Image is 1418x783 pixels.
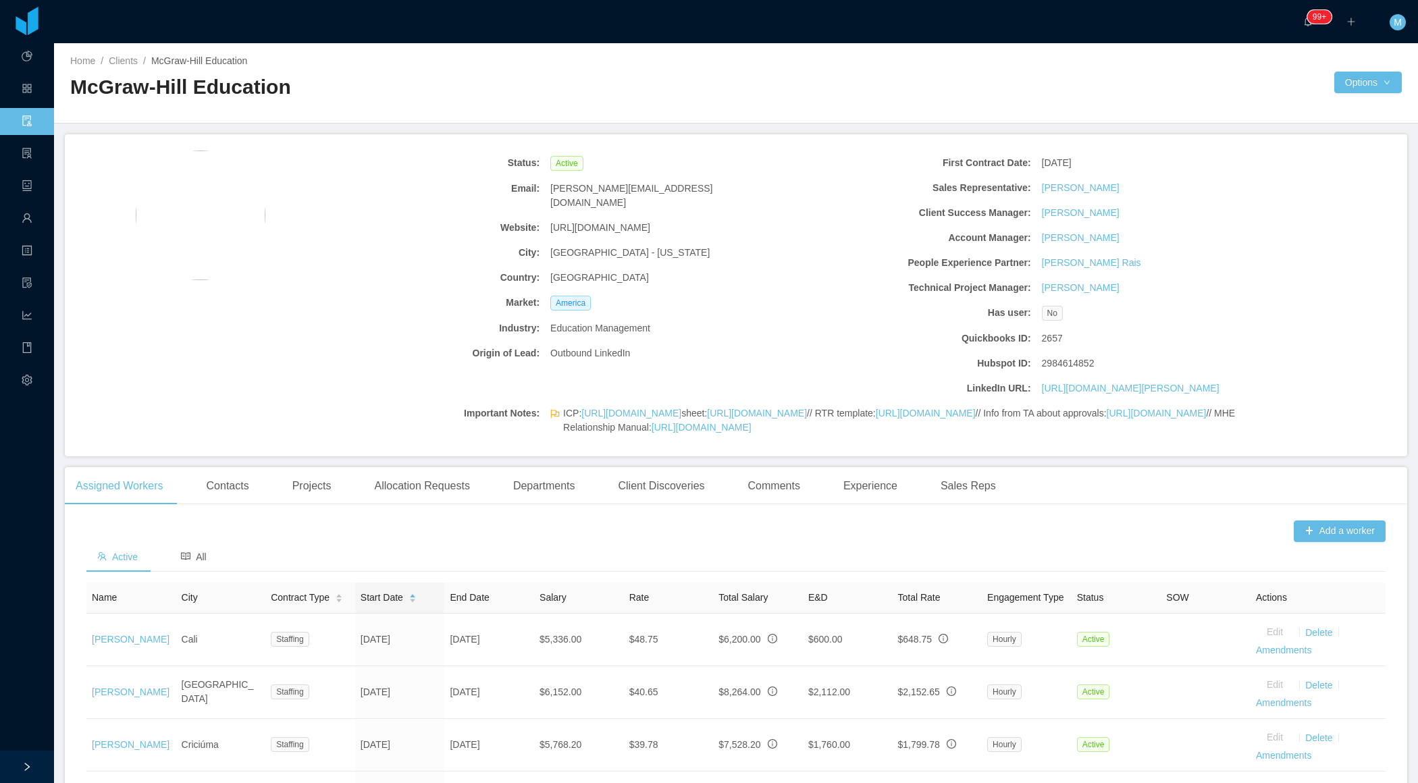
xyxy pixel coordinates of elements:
span: Hourly [987,632,1022,647]
span: $8,264.00 [718,686,760,697]
span: 2984614852 [1042,356,1095,371]
h2: McGraw-Hill Education [70,74,736,101]
a: Delete [1305,626,1332,637]
a: icon: user [22,205,32,234]
a: [URL][DOMAIN_NAME][PERSON_NAME] [1042,381,1219,396]
a: [PERSON_NAME] [1042,181,1120,195]
b: Email: [305,182,540,196]
span: ICP: sheet: // RTR template: // Info from TA about approvals: // MHE Relationship Manual: [563,406,1276,435]
td: $5,768.20 [534,719,624,772]
a: [PERSON_NAME] [92,634,169,645]
a: Clients [109,55,138,66]
span: Hourly [987,737,1022,752]
b: Country: [305,271,540,285]
a: icon: profile [22,238,32,266]
i: icon: team [97,551,107,561]
a: [URL][DOMAIN_NAME] [707,408,807,418]
sup: 2154 [1307,10,1332,24]
span: All [181,551,207,562]
td: [DATE] [444,719,534,772]
b: Hubspot ID: [796,356,1031,371]
td: [DATE] [355,666,445,719]
i: icon: read [181,551,190,561]
b: Client Success Manager: [796,206,1031,220]
span: Name [92,592,117,603]
span: info-circle [947,686,956,696]
a: [PERSON_NAME] [1042,231,1120,245]
div: Comments [737,467,811,505]
div: Contacts [196,467,260,505]
div: Sales Reps [930,467,1007,505]
span: E&D [808,592,828,603]
td: Cali [176,614,266,666]
i: icon: file-protect [22,271,32,298]
b: First Contract Date: [796,156,1031,170]
a: [PERSON_NAME] [1042,206,1120,220]
td: $40.65 [624,666,714,719]
a: Home [70,55,95,66]
td: [DATE] [355,614,445,666]
span: Active [1077,684,1110,699]
b: Website: [305,221,540,235]
span: / [143,55,146,66]
div: Allocation Requests [363,467,480,505]
b: Origin of Lead: [305,346,540,360]
span: $2,152.65 [897,686,939,697]
a: Amendments [1256,750,1311,761]
td: [GEOGRAPHIC_DATA] [176,666,266,719]
span: Staffing [271,632,309,647]
span: SOW [1166,592,1188,603]
button: icon: plusAdd a worker [1294,520,1386,542]
button: Edit [1256,674,1294,696]
span: Outbound LinkedIn [550,346,630,360]
span: info-circle [947,739,956,749]
span: Total Salary [718,592,768,603]
b: Account Manager: [796,231,1031,245]
div: Projects [282,467,342,505]
span: info-circle [768,686,777,696]
i: icon: caret-up [336,592,343,596]
span: flag [550,409,560,437]
a: icon: audit [22,108,32,136]
div: [DATE] [1036,151,1282,175]
a: Delete [1305,679,1332,690]
td: $5,336.00 [534,614,624,666]
span: $600.00 [808,634,843,645]
b: Sales Representative: [796,181,1031,195]
span: City [182,592,198,603]
a: [PERSON_NAME] Rais [1042,256,1141,270]
span: Hourly [987,684,1022,699]
i: icon: caret-down [336,597,343,601]
td: Criciúma [176,719,266,772]
a: [URL][DOMAIN_NAME] [652,422,752,433]
td: $39.78 [624,719,714,772]
a: [URL][DOMAIN_NAME] [581,408,681,418]
span: info-circle [939,634,948,643]
a: icon: pie-chart [22,43,32,72]
td: [DATE] [444,614,534,666]
div: Departments [502,467,586,505]
div: Client Discoveries [607,467,715,505]
b: Quickbooks ID: [796,331,1031,346]
i: icon: solution [22,142,32,169]
a: Amendments [1256,645,1311,655]
a: [URL][DOMAIN_NAME] [1107,408,1207,418]
span: [GEOGRAPHIC_DATA] [550,271,649,285]
span: [URL][DOMAIN_NAME] [550,221,650,235]
span: $1,799.78 [897,739,939,750]
a: Amendments [1256,697,1311,708]
div: Assigned Workers [65,467,174,505]
span: [GEOGRAPHIC_DATA] - [US_STATE] [550,246,710,260]
span: 2657 [1042,331,1063,346]
a: [PERSON_NAME] [1042,281,1120,295]
span: Education Management [550,321,650,335]
b: LinkedIn URL: [796,381,1031,396]
span: Total Rate [897,592,940,603]
div: Experience [833,467,908,505]
span: Active [550,156,583,171]
span: America [550,296,591,310]
span: Engagement Type [987,592,1063,603]
span: / [101,55,103,66]
span: Active [1077,737,1110,752]
span: $1,760.00 [808,739,850,750]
